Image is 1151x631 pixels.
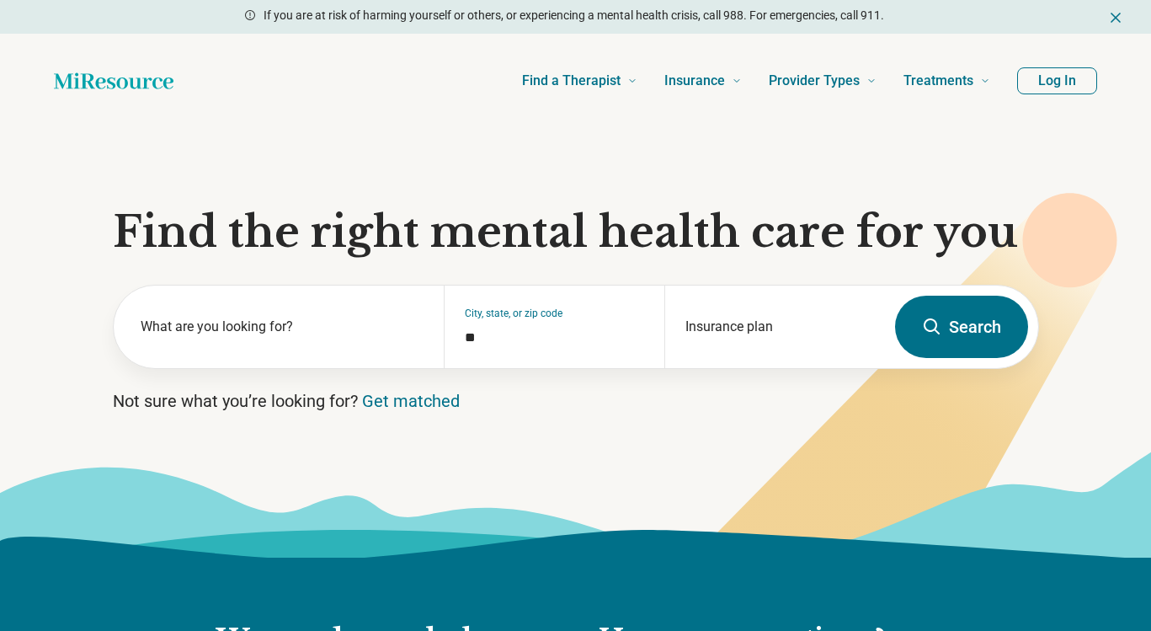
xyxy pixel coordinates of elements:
span: Find a Therapist [522,69,621,93]
p: Not sure what you’re looking for? [113,389,1039,413]
button: Dismiss [1107,7,1124,27]
button: Search [895,296,1028,358]
h1: Find the right mental health care for you [113,207,1039,258]
button: Log In [1017,67,1097,94]
a: Find a Therapist [522,47,637,115]
span: Insurance [664,69,725,93]
a: Home page [54,64,173,98]
a: Provider Types [769,47,877,115]
a: Insurance [664,47,742,115]
p: If you are at risk of harming yourself or others, or experiencing a mental health crisis, call 98... [264,7,884,24]
span: Treatments [903,69,973,93]
a: Get matched [362,391,460,411]
label: What are you looking for? [141,317,424,337]
span: Provider Types [769,69,860,93]
a: Treatments [903,47,990,115]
